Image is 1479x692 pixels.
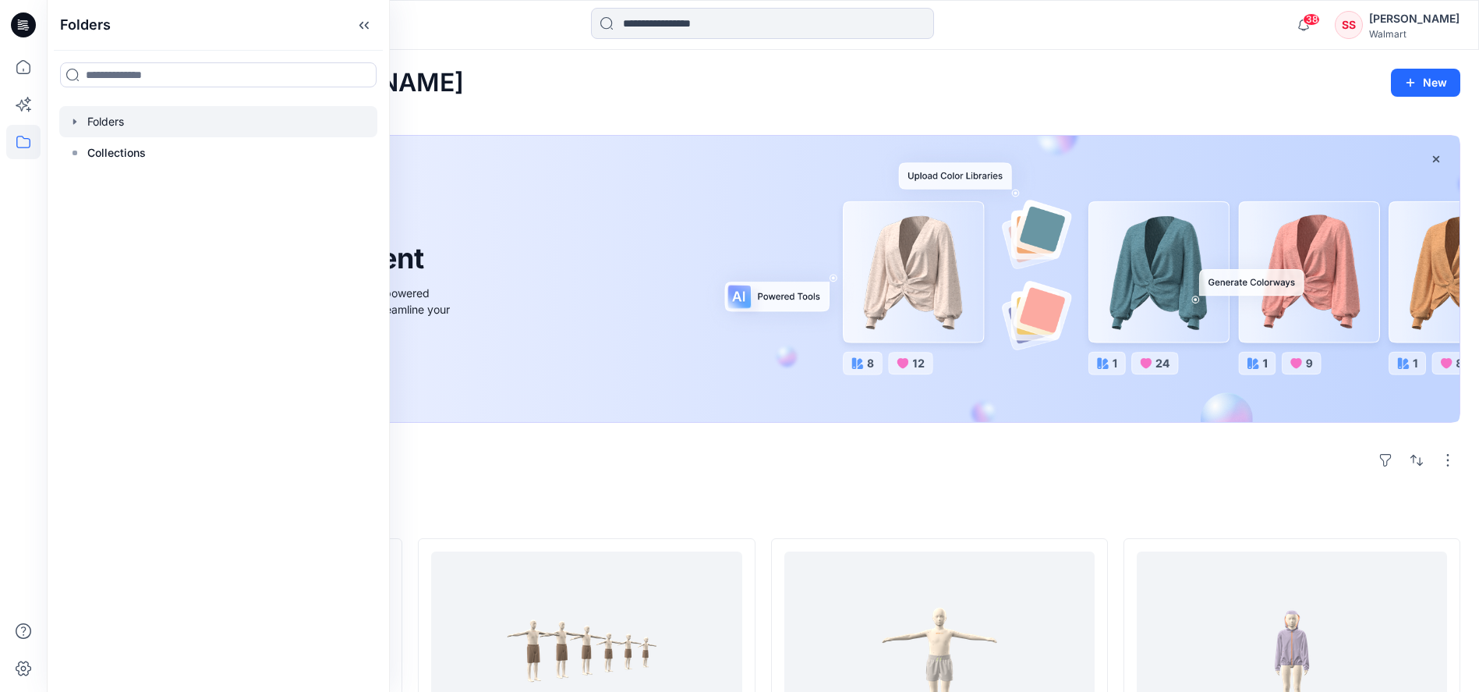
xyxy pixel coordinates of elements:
[65,504,1460,523] h4: Styles
[1335,11,1363,39] div: SS
[1303,13,1320,26] span: 38
[1369,28,1460,40] div: Walmart
[1391,69,1460,97] button: New
[87,144,146,162] p: Collections
[1369,9,1460,28] div: [PERSON_NAME]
